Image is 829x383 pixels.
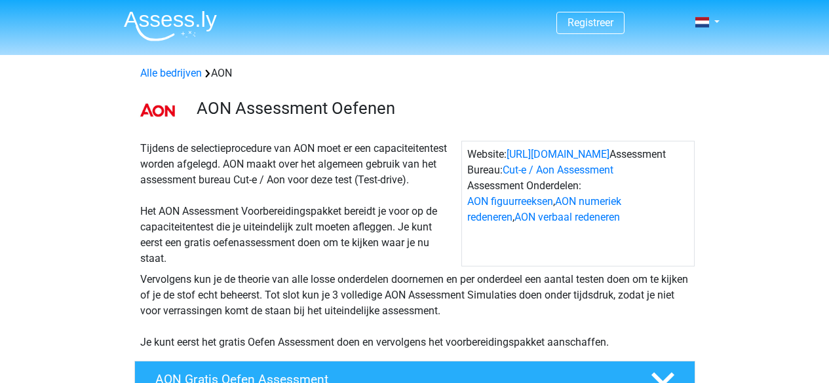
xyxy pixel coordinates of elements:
div: AON [135,65,695,81]
img: Assessly [124,10,217,41]
a: AON verbaal redeneren [514,211,620,223]
h3: AON Assessment Oefenen [197,98,685,119]
a: Alle bedrijven [140,67,202,79]
div: Vervolgens kun je de theorie van alle losse onderdelen doornemen en per onderdeel een aantal test... [135,272,695,350]
a: Cut-e / Aon Assessment [503,164,613,176]
a: AON figuurreeksen [467,195,553,208]
div: Tijdens de selectieprocedure van AON moet er een capaciteitentest worden afgelegd. AON maakt over... [135,141,461,266]
a: AON numeriek redeneren [467,195,621,223]
div: Website: Assessment Bureau: Assessment Onderdelen: , , [461,141,695,266]
a: [URL][DOMAIN_NAME] [507,148,609,160]
a: Registreer [568,16,613,29]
